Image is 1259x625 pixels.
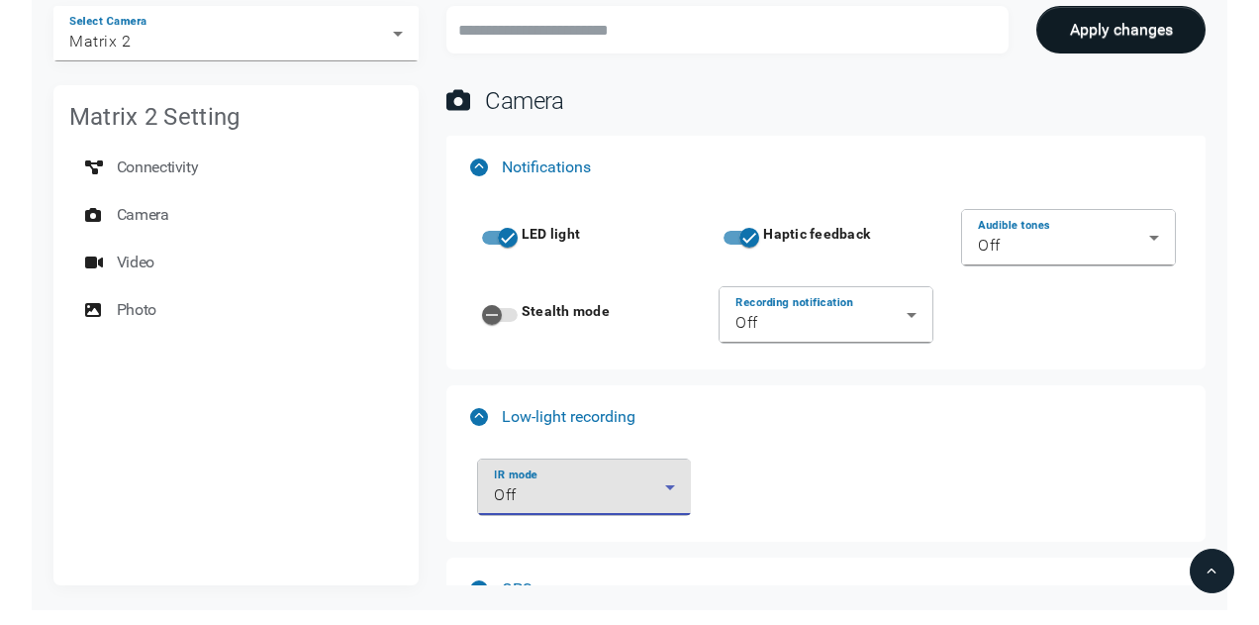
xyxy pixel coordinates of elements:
[1036,6,1206,53] button: Apply changes
[759,224,870,244] label: Haptic feedback
[470,407,1166,426] mat-panel-title: Low-light recording
[117,195,169,235] span: Camera
[117,243,154,282] span: Video
[735,295,853,309] mat-label: Recording notification
[69,32,131,51] span: Matrix 2
[446,558,1206,621] mat-expansion-panel-header: GPS
[470,579,1166,598] mat-panel-title: GPS
[69,101,241,133] mat-card-title: Matrix 2 Setting
[470,157,1166,176] mat-panel-title: Notifications
[446,449,1206,542] div: Low-light recording
[518,224,580,244] label: LED light
[446,385,1206,449] mat-expansion-panel-header: Low-light recording
[735,313,758,332] span: Off
[117,290,156,330] span: Photo
[485,87,564,115] span: Camera
[494,485,517,504] span: Off
[978,218,1050,232] mat-label: Audible tones
[446,199,1206,369] div: Notifications
[117,148,198,187] span: Connectivity
[446,136,1206,199] mat-expansion-panel-header: Notifications
[69,15,146,29] mat-label: Select Camera
[978,236,1001,255] span: Off
[494,468,537,481] mat-label: IR mode
[518,301,610,321] label: Stealth mode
